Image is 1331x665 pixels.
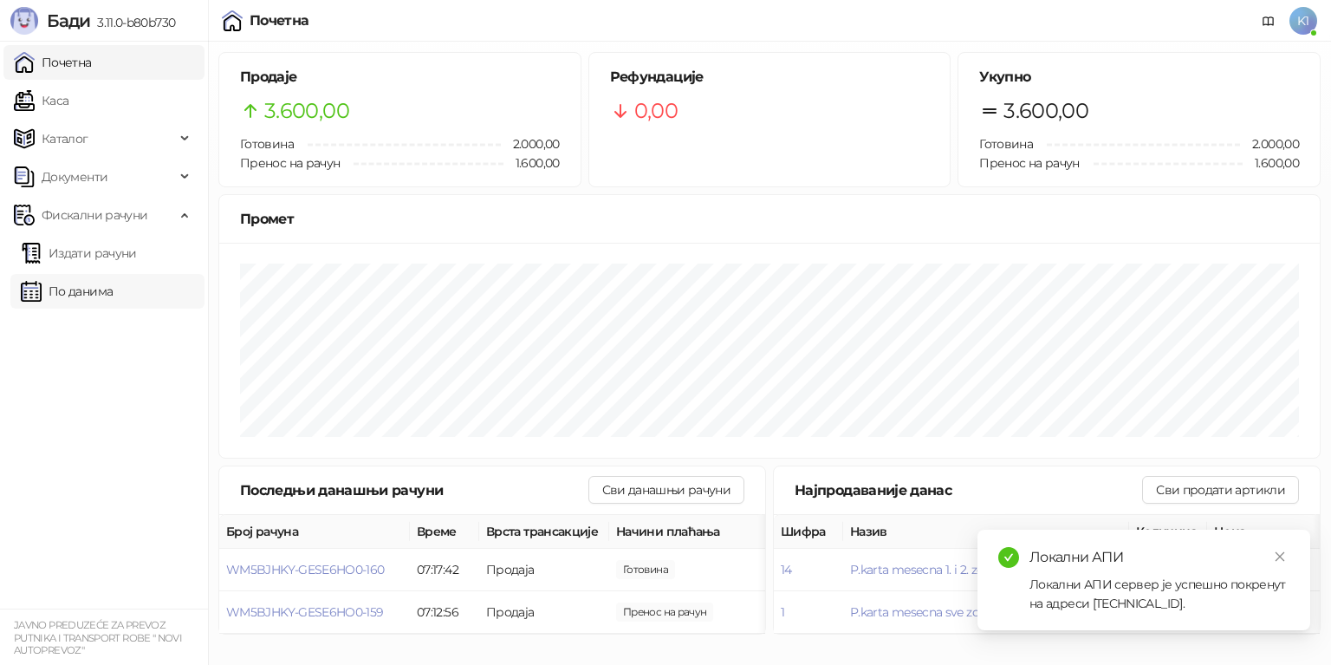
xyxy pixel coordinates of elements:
div: Најпродаваније данас [795,479,1142,501]
button: Сви продати артикли [1142,476,1299,504]
span: Пренос на рачун [979,155,1079,171]
button: 14 [781,562,792,577]
span: Пренос на рачун [240,155,340,171]
button: 1 [781,604,784,620]
span: close [1274,551,1286,563]
span: K1 [1289,7,1317,35]
td: Продаја [479,549,609,591]
th: Врста трансакције [479,515,609,549]
button: Сви данашњи рачуни [588,476,744,504]
a: По данима [21,274,113,309]
span: Готовина [979,136,1033,152]
small: JAVNO PREDUZEĆE ZA PREVOZ PUTNIKA I TRANSPORT ROBE " NOVI AUTOPREVOZ" [14,619,182,656]
span: 0,00 [634,95,678,127]
a: Издати рачуни [21,236,137,271]
a: Каса [14,83,68,118]
td: 07:12:56 [410,591,479,634]
span: 2.000,00 [1240,134,1299,153]
h5: Рефундације [610,67,930,88]
span: 1.600,00 [503,153,560,173]
span: 2.000,00 [616,560,675,579]
span: 1.600,00 [616,603,713,622]
span: 1.600,00 [1243,153,1299,173]
h5: Укупно [979,67,1299,88]
span: Фискални рачуни [42,198,147,232]
button: P.karta mesecna sve zone [850,604,993,620]
div: Почетна [250,14,309,28]
span: 3.600,00 [264,95,349,127]
button: WM5BJHKY-GESE6HO0-160 [226,562,385,577]
span: Бади [47,10,90,31]
td: 07:17:42 [410,549,479,591]
div: Локални АПИ [1029,547,1289,568]
button: WM5BJHKY-GESE6HO0-159 [226,604,384,620]
td: Продаја [479,591,609,634]
button: P.karta mesecna 1. i 2. zona [850,562,997,577]
img: Logo [10,7,38,35]
div: Промет [240,208,1299,230]
a: Close [1270,547,1289,566]
div: Последњи данашњи рачуни [240,479,588,501]
span: Готовина [240,136,294,152]
span: Каталог [42,121,88,156]
th: Шифра [774,515,843,549]
a: Документација [1255,7,1282,35]
a: Почетна [14,45,92,80]
th: Назив [843,515,1129,549]
span: check-circle [998,547,1019,568]
th: Време [410,515,479,549]
th: Начини плаћања [609,515,782,549]
span: 3.600,00 [1003,95,1088,127]
span: 2.000,00 [501,134,560,153]
span: 3.11.0-b80b730 [90,15,175,30]
h5: Продаје [240,67,560,88]
div: Локални АПИ сервер је успешно покренут на адреси [TECHNICAL_ID]. [1029,575,1289,613]
span: Документи [42,160,107,194]
th: Количина [1129,515,1207,549]
th: Број рачуна [219,515,410,549]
